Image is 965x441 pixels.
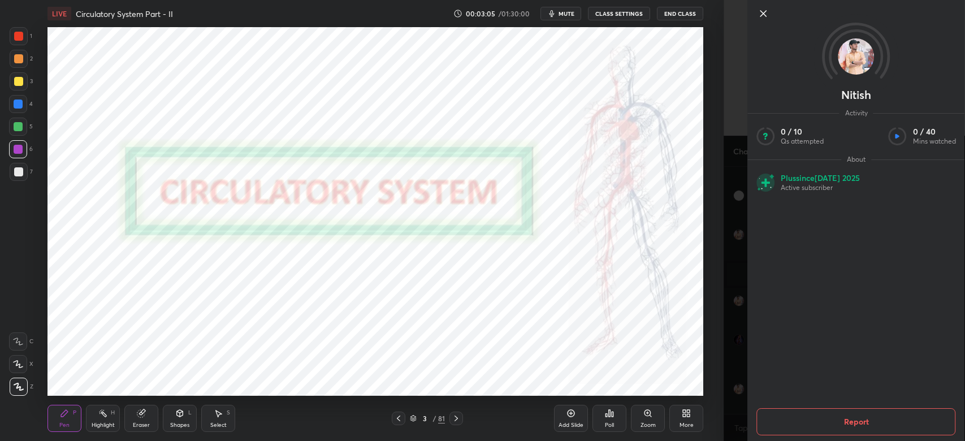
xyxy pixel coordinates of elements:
[559,10,574,18] span: mute
[781,137,824,146] p: Qs attempted
[47,7,71,20] div: LIVE
[756,408,955,435] button: Report
[540,7,581,20] button: mute
[9,95,33,113] div: 4
[10,378,33,396] div: Z
[605,422,614,428] div: Poll
[170,422,189,428] div: Shapes
[838,38,875,75] img: 25161cd813f44d8bbfdb517769f7c2be.jpg
[841,90,871,100] p: Nitish
[438,413,445,423] div: 81
[559,422,583,428] div: Add Slide
[133,422,150,428] div: Eraser
[913,127,956,137] p: 0 / 40
[210,422,227,428] div: Select
[913,137,956,146] p: Mins watched
[59,422,70,428] div: Pen
[781,183,860,192] p: Active subscriber
[9,332,33,351] div: C
[9,355,33,373] div: X
[841,155,871,164] span: About
[680,422,694,428] div: More
[10,163,33,181] div: 7
[10,27,32,45] div: 1
[641,422,656,428] div: Zoom
[73,410,76,416] div: P
[76,8,173,19] h4: Circulatory System Part - II
[432,415,436,422] div: /
[10,50,33,68] div: 2
[9,118,33,136] div: 5
[588,7,650,20] button: CLASS SETTINGS
[419,415,430,422] div: 3
[92,422,115,428] div: Highlight
[657,7,703,20] button: End Class
[839,109,873,118] span: Activity
[9,140,33,158] div: 6
[781,173,860,183] p: Plus since [DATE] 2025
[781,127,824,137] p: 0 / 10
[188,410,192,416] div: L
[111,410,115,416] div: H
[227,410,230,416] div: S
[10,72,33,90] div: 3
